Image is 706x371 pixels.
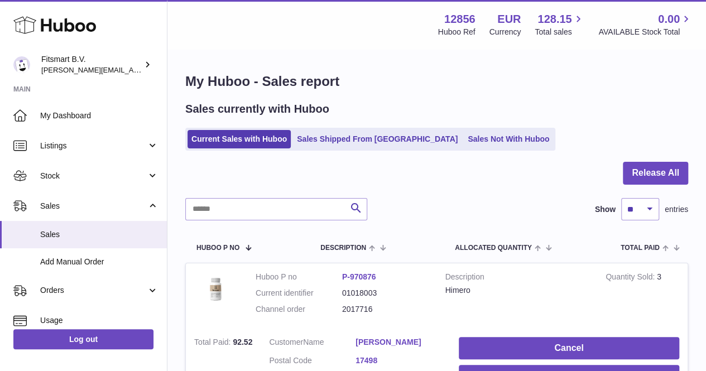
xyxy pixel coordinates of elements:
span: Huboo P no [196,244,239,252]
button: Cancel [459,337,679,360]
button: Release All [623,162,688,185]
a: Sales Shipped From [GEOGRAPHIC_DATA] [293,130,462,148]
span: 0.00 [658,12,680,27]
img: jonathan@leaderoo.com [13,56,30,73]
span: Usage [40,315,159,326]
dt: Huboo P no [256,272,342,282]
a: Log out [13,329,153,349]
strong: Description [445,272,589,285]
dd: 2017716 [342,304,429,315]
a: Current Sales with Huboo [188,130,291,148]
strong: EUR [497,12,521,27]
strong: 12856 [444,12,476,27]
span: Sales [40,229,159,240]
span: Stock [40,171,147,181]
dt: Name [269,337,356,350]
span: 128.15 [537,12,571,27]
a: P-970876 [342,272,376,281]
a: 17498 [356,355,442,366]
label: Show [595,204,616,215]
dt: Postal Code [269,355,356,369]
span: [PERSON_NAME][EMAIL_ADDRESS][DOMAIN_NAME] [41,65,224,74]
span: Sales [40,201,147,211]
dt: Channel order [256,304,342,315]
strong: Total Paid [194,338,233,349]
a: 128.15 Total sales [535,12,584,37]
span: Orders [40,285,147,296]
span: Customer [269,338,303,346]
a: 0.00 AVAILABLE Stock Total [598,12,693,37]
span: AVAILABLE Stock Total [598,27,693,37]
img: 128561711358723.png [194,272,239,305]
span: My Dashboard [40,110,159,121]
strong: Quantity Sold [606,272,657,284]
h1: My Huboo - Sales report [185,73,688,90]
a: Sales Not With Huboo [464,130,553,148]
span: Total sales [535,27,584,37]
span: 92.52 [233,338,252,346]
div: Himero [445,285,589,296]
div: Huboo Ref [438,27,476,37]
span: Listings [40,141,147,151]
td: 3 [597,263,688,329]
dt: Current identifier [256,288,342,298]
span: Total paid [621,244,660,252]
div: Currency [489,27,521,37]
span: Add Manual Order [40,257,159,267]
span: ALLOCATED Quantity [455,244,532,252]
a: [PERSON_NAME] [356,337,442,348]
span: Description [320,244,366,252]
h2: Sales currently with Huboo [185,102,329,117]
dd: 01018003 [342,288,429,298]
span: entries [665,204,688,215]
div: Fitsmart B.V. [41,54,142,75]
